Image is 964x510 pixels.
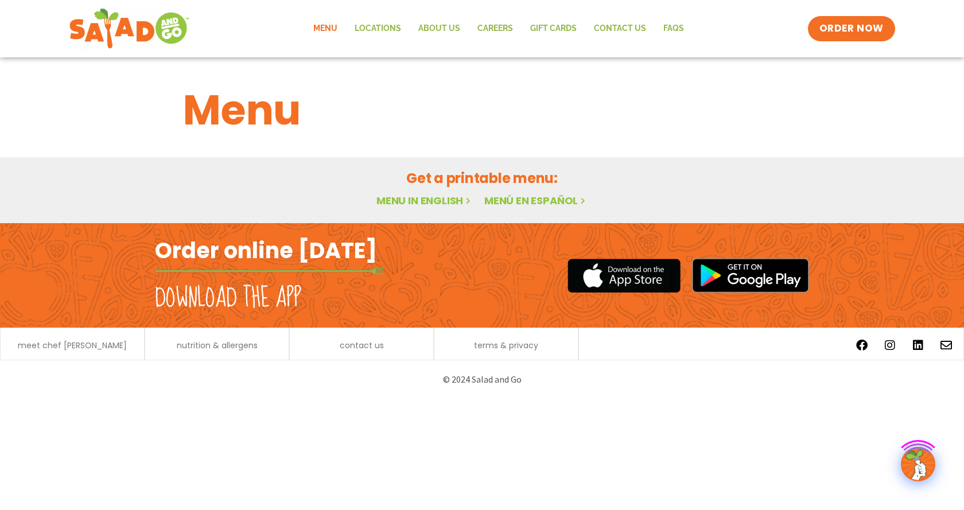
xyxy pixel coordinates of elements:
a: contact us [340,341,384,349]
p: © 2024 Salad and Go [161,372,803,387]
h2: Get a printable menu: [183,168,781,188]
h2: Order online [DATE] [155,236,377,264]
nav: Menu [305,15,693,42]
a: FAQs [655,15,693,42]
a: Locations [346,15,410,42]
a: Menu [305,15,346,42]
h2: Download the app [155,282,301,314]
img: google_play [692,258,809,293]
a: About Us [410,15,469,42]
a: Menú en español [484,193,588,208]
a: Contact Us [585,15,655,42]
a: terms & privacy [474,341,538,349]
a: meet chef [PERSON_NAME] [18,341,127,349]
h1: Menu [183,79,781,141]
img: appstore [567,257,681,294]
a: Careers [469,15,522,42]
a: Menu in English [376,193,473,208]
a: nutrition & allergens [177,341,258,349]
a: ORDER NOW [808,16,895,41]
span: ORDER NOW [819,22,884,36]
img: new-SAG-logo-768×292 [69,6,190,52]
img: fork [155,268,384,274]
a: GIFT CARDS [522,15,585,42]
